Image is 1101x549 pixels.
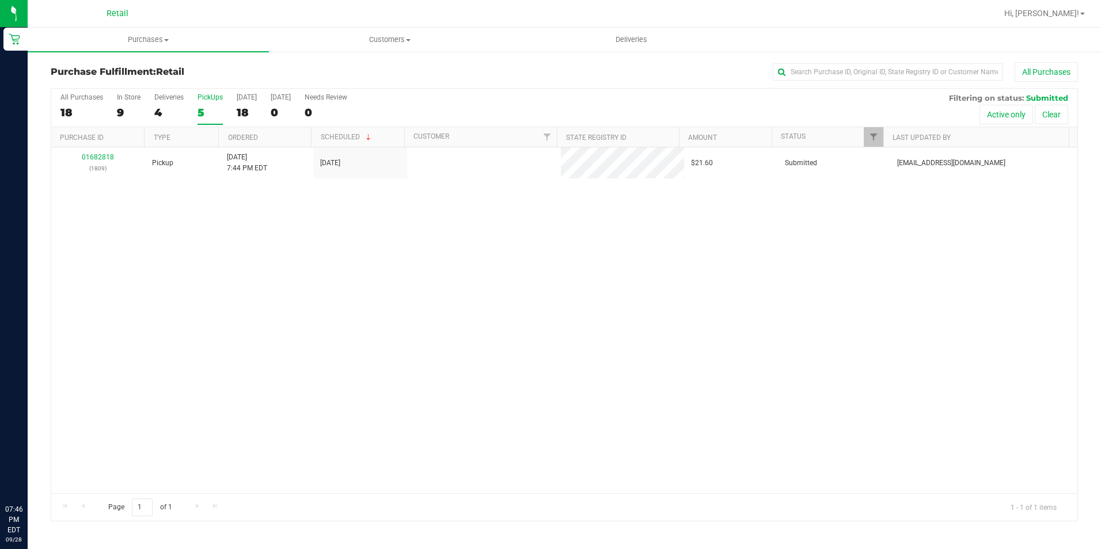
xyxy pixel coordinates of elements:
[691,158,713,169] span: $21.60
[269,28,510,52] a: Customers
[320,158,340,169] span: [DATE]
[51,67,393,77] h3: Purchase Fulfillment:
[271,93,291,101] div: [DATE]
[98,498,181,516] span: Page of 1
[237,106,257,119] div: 18
[949,93,1024,102] span: Filtering on status:
[5,535,22,544] p: 09/28
[12,457,46,491] iframe: Resource center
[566,134,627,142] a: State Registry ID
[82,153,114,161] a: 01682818
[511,28,752,52] a: Deliveries
[60,93,103,101] div: All Purchases
[9,33,20,45] inline-svg: Retail
[979,105,1033,124] button: Active only
[156,66,184,77] span: Retail
[28,28,269,52] a: Purchases
[1004,9,1079,18] span: Hi, [PERSON_NAME]!
[600,35,663,45] span: Deliveries
[1015,62,1078,82] button: All Purchases
[154,134,170,142] a: Type
[893,134,951,142] a: Last Updated By
[269,35,510,45] span: Customers
[227,152,267,174] span: [DATE] 7:44 PM EDT
[538,127,557,147] a: Filter
[60,134,104,142] a: Purchase ID
[321,133,373,141] a: Scheduled
[60,106,103,119] div: 18
[107,9,128,18] span: Retail
[132,498,153,516] input: 1
[773,63,1003,81] input: Search Purchase ID, Original ID, State Registry ID or Customer Name...
[897,158,1005,169] span: [EMAIL_ADDRESS][DOMAIN_NAME]
[688,134,717,142] a: Amount
[271,106,291,119] div: 0
[198,106,223,119] div: 5
[154,93,184,101] div: Deliveries
[154,106,184,119] div: 4
[117,93,141,101] div: In Store
[58,163,138,174] p: (1809)
[781,132,806,140] a: Status
[5,504,22,535] p: 07:46 PM EDT
[117,106,141,119] div: 9
[785,158,817,169] span: Submitted
[864,127,883,147] a: Filter
[198,93,223,101] div: PickUps
[152,158,173,169] span: Pickup
[413,132,449,140] a: Customer
[1026,93,1068,102] span: Submitted
[1001,498,1066,516] span: 1 - 1 of 1 items
[1035,105,1068,124] button: Clear
[237,93,257,101] div: [DATE]
[28,35,269,45] span: Purchases
[228,134,258,142] a: Ordered
[305,93,347,101] div: Needs Review
[305,106,347,119] div: 0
